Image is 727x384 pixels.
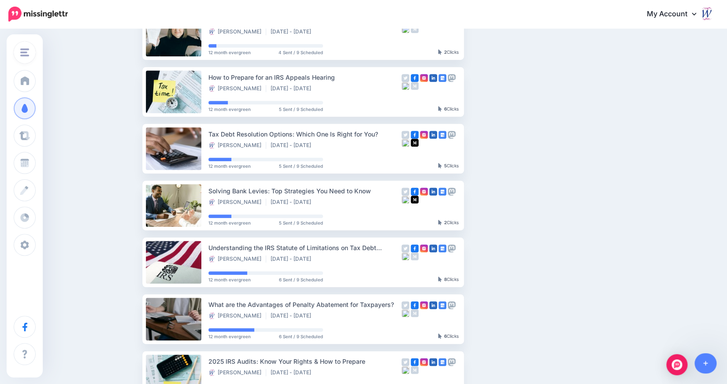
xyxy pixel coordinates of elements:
[438,301,446,309] img: google_business-square.png
[401,74,409,82] img: twitter-grey-square.png
[438,74,446,82] img: google_business-square.png
[271,85,315,92] li: [DATE] - [DATE]
[208,85,266,92] li: [PERSON_NAME]
[429,74,437,82] img: linkedin-square.png
[420,301,428,309] img: instagram-square.png
[271,28,315,35] li: [DATE] - [DATE]
[438,106,442,111] img: pointer-grey-darker.png
[401,25,409,33] img: bluesky-grey-square.png
[271,199,315,206] li: [DATE] - [DATE]
[411,301,419,309] img: facebook-square.png
[208,72,401,82] div: How to Prepare for an IRS Appeals Hearing
[438,49,442,55] img: pointer-grey-darker.png
[411,358,419,366] img: facebook-square.png
[429,188,437,196] img: linkedin-square.png
[448,131,456,139] img: mastodon-grey-square.png
[666,354,687,375] div: Open Intercom Messenger
[279,277,323,282] span: 6 Sent / 9 Scheduled
[208,255,266,262] li: [PERSON_NAME]
[429,131,437,139] img: linkedin-square.png
[420,244,428,252] img: instagram-square.png
[401,82,409,90] img: bluesky-grey-square.png
[438,358,446,366] img: google_business-square.png
[411,131,419,139] img: facebook-square.png
[420,74,428,82] img: instagram-square.png
[401,366,409,374] img: bluesky-grey-square.png
[438,50,459,55] div: Clicks
[438,163,459,169] div: Clicks
[448,188,456,196] img: mastodon-grey-square.png
[279,107,323,111] span: 5 Sent / 9 Scheduled
[444,106,447,111] b: 6
[208,312,266,319] li: [PERSON_NAME]
[444,277,447,282] b: 8
[208,164,251,168] span: 12 month evergreen
[411,139,419,147] img: medium-square.png
[271,369,315,376] li: [DATE] - [DATE]
[438,333,442,339] img: pointer-grey-darker.png
[411,196,419,203] img: medium-square.png
[401,196,409,203] img: bluesky-grey-square.png
[429,244,437,252] img: linkedin-square.png
[401,358,409,366] img: twitter-grey-square.png
[444,163,447,168] b: 5
[438,334,459,339] div: Clicks
[411,74,419,82] img: facebook-square.png
[638,4,714,25] a: My Account
[208,356,401,366] div: 2025 IRS Audits: Know Your Rights & How to Prepare
[208,299,401,310] div: What are the Advantages of Penalty Abatement for Taxpayers?
[420,188,428,196] img: instagram-square.png
[411,188,419,196] img: facebook-square.png
[208,334,251,339] span: 12 month evergreen
[438,277,442,282] img: pointer-grey-darker.png
[401,139,409,147] img: bluesky-grey-square.png
[208,129,401,139] div: Tax Debt Resolution Options: Which One Is Right for You?
[401,188,409,196] img: twitter-grey-square.png
[444,333,447,339] b: 6
[429,358,437,366] img: linkedin-square.png
[279,334,323,339] span: 6 Sent / 9 Scheduled
[20,48,29,56] img: menu.png
[448,358,456,366] img: mastodon-grey-square.png
[411,309,419,317] img: medium-grey-square.png
[411,366,419,374] img: medium-grey-square.png
[401,301,409,309] img: twitter-grey-square.png
[438,107,459,112] div: Clicks
[271,255,315,262] li: [DATE] - [DATE]
[411,25,419,33] img: medium-grey-square.png
[8,7,68,22] img: Missinglettr
[208,243,401,253] div: Understanding the IRS Statute of Limitations on Tax Debt Collection
[208,277,251,282] span: 12 month evergreen
[420,358,428,366] img: instagram-square.png
[448,244,456,252] img: mastodon-grey-square.png
[438,244,446,252] img: google_business-square.png
[420,131,428,139] img: instagram-square.png
[438,277,459,282] div: Clicks
[448,301,456,309] img: mastodon-grey-square.png
[444,220,447,225] b: 2
[208,221,251,225] span: 12 month evergreen
[208,142,266,149] li: [PERSON_NAME]
[279,221,323,225] span: 5 Sent / 9 Scheduled
[438,188,446,196] img: google_business-square.png
[438,131,446,139] img: google_business-square.png
[278,50,323,55] span: 4 Sent / 9 Scheduled
[401,244,409,252] img: twitter-grey-square.png
[279,164,323,168] span: 5 Sent / 9 Scheduled
[438,163,442,168] img: pointer-grey-darker.png
[271,142,315,149] li: [DATE] - [DATE]
[429,301,437,309] img: linkedin-square.png
[208,199,266,206] li: [PERSON_NAME]
[411,82,419,90] img: medium-grey-square.png
[401,309,409,317] img: bluesky-grey-square.png
[208,107,251,111] span: 12 month evergreen
[208,186,401,196] div: Solving Bank Levies: Top Strategies You Need to Know
[208,50,251,55] span: 12 month evergreen
[401,252,409,260] img: bluesky-grey-square.png
[411,252,419,260] img: medium-grey-square.png
[411,244,419,252] img: facebook-square.png
[444,49,447,55] b: 2
[271,312,315,319] li: [DATE] - [DATE]
[208,28,266,35] li: [PERSON_NAME]
[448,74,456,82] img: mastodon-grey-square.png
